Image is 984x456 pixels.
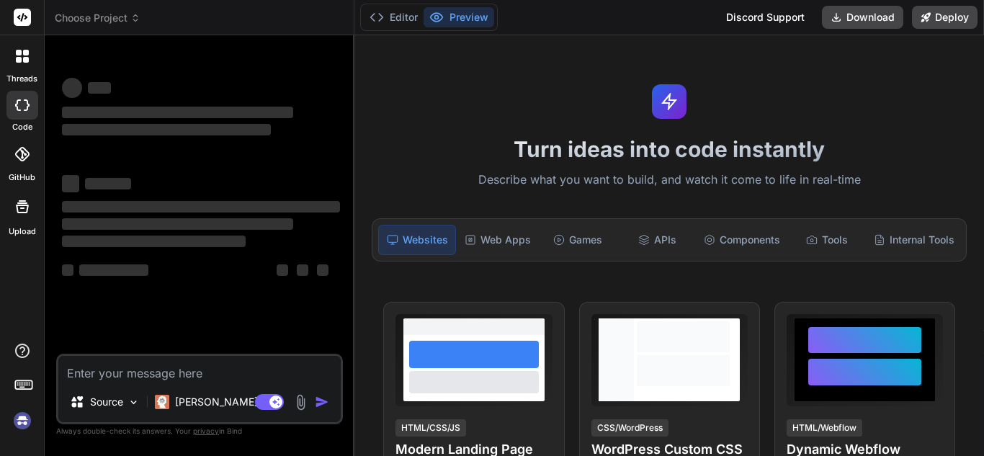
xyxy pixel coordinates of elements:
div: HTML/Webflow [787,419,862,437]
div: Components [698,225,786,255]
label: code [12,121,32,133]
p: Describe what you want to build, and watch it come to life in real-time [363,171,975,189]
span: ‌ [62,78,82,98]
button: Download [822,6,903,29]
label: Upload [9,225,36,238]
span: ‌ [85,178,131,189]
span: ‌ [79,264,148,276]
span: ‌ [62,175,79,192]
button: Deploy [912,6,978,29]
span: ‌ [62,107,293,118]
h1: Turn ideas into code instantly [363,136,975,162]
p: Source [90,395,123,409]
div: Games [540,225,616,255]
span: Choose Project [55,11,140,25]
label: threads [6,73,37,85]
span: ‌ [62,218,293,230]
span: privacy [193,426,219,435]
div: Discord Support [717,6,813,29]
span: ‌ [62,236,246,247]
div: APIs [619,225,695,255]
button: Preview [424,7,494,27]
span: ‌ [62,264,73,276]
img: icon [315,395,329,409]
span: ‌ [317,264,328,276]
span: ‌ [277,264,288,276]
div: Websites [378,225,456,255]
p: Always double-check its answers. Your in Bind [56,424,343,438]
div: Internal Tools [868,225,960,255]
span: ‌ [62,201,340,213]
label: GitHub [9,171,35,184]
img: Pick Models [128,396,140,408]
span: ‌ [62,124,271,135]
div: Tools [789,225,865,255]
img: signin [10,408,35,433]
span: ‌ [297,264,308,276]
div: CSS/WordPress [591,419,668,437]
span: ‌ [88,82,111,94]
img: attachment [292,394,309,411]
p: [PERSON_NAME] 4 S.. [175,395,282,409]
button: Editor [364,7,424,27]
div: Web Apps [459,225,537,255]
img: Claude 4 Sonnet [155,395,169,409]
div: HTML/CSS/JS [395,419,466,437]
